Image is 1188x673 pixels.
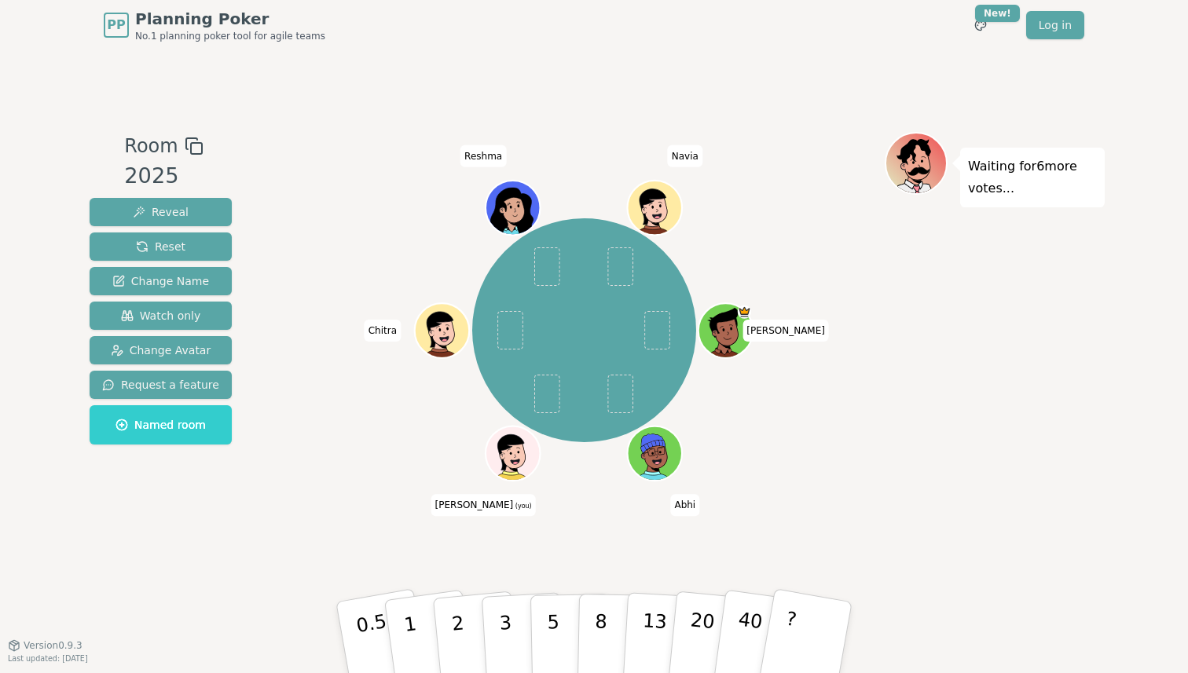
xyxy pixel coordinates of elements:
button: Named room [90,405,232,444]
button: New! [966,11,995,39]
span: Reset [136,239,185,254]
span: PP [107,16,125,35]
button: Reveal [90,198,232,226]
button: Reset [90,232,232,261]
button: Change Name [90,267,232,295]
span: Reveal [133,204,189,220]
button: Request a feature [90,371,232,399]
span: Version 0.9.3 [24,639,82,652]
span: Planning Poker [135,8,325,30]
button: Version0.9.3 [8,639,82,652]
span: Click to change your name [365,320,401,342]
div: 2025 [124,160,203,192]
button: Click to change your avatar [488,428,539,479]
span: Change Name [112,273,209,289]
span: Request a feature [102,377,219,393]
span: (you) [513,503,532,510]
span: Click to change your name [742,320,829,342]
a: Log in [1026,11,1084,39]
span: No.1 planning poker tool for agile teams [135,30,325,42]
span: Matt is the host [738,305,751,318]
span: Click to change your name [670,494,699,516]
span: Room [124,132,178,160]
span: Named room [115,417,206,433]
span: Click to change your name [431,494,536,516]
button: Change Avatar [90,336,232,364]
p: Waiting for 6 more votes... [968,155,1097,199]
span: Watch only [121,308,201,324]
button: Watch only [90,302,232,330]
div: New! [975,5,1020,22]
span: Last updated: [DATE] [8,654,88,663]
span: Click to change your name [460,145,506,167]
a: PPPlanning PokerNo.1 planning poker tool for agile teams [104,8,325,42]
span: Click to change your name [668,145,702,167]
span: Change Avatar [111,342,211,358]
